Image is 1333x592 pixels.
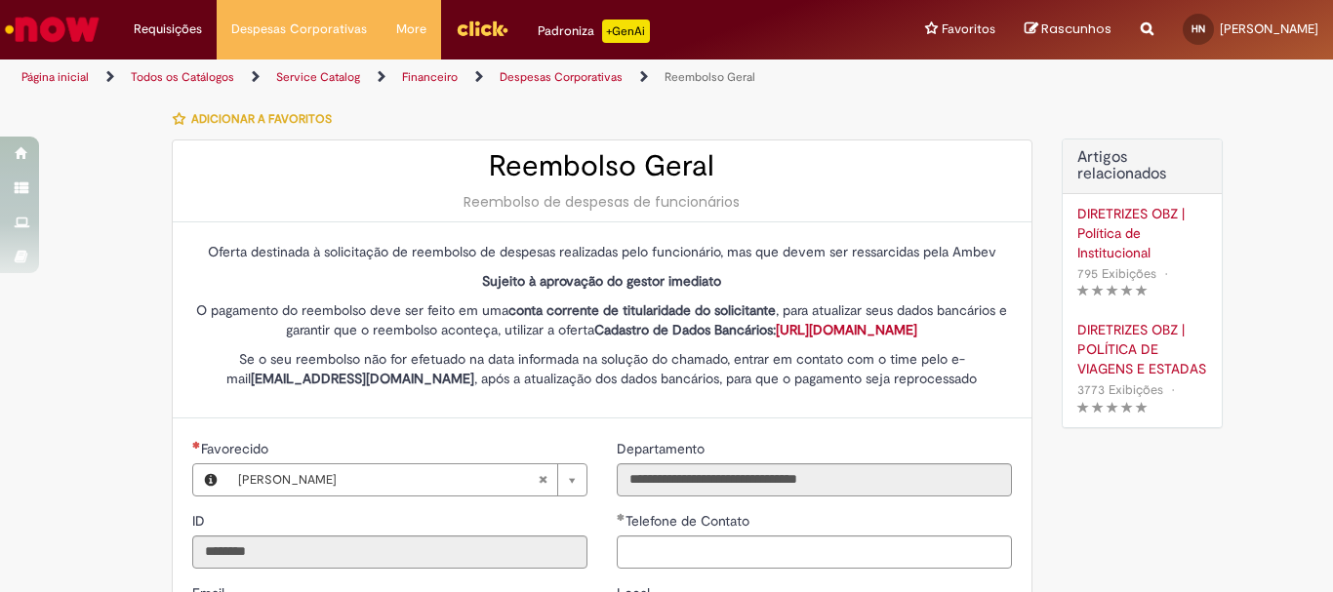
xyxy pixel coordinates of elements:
span: [PERSON_NAME] [1220,20,1318,37]
img: click_logo_yellow_360x200.png [456,14,508,43]
div: Reembolso de despesas de funcionários [192,192,1012,212]
span: Somente leitura - Departamento [617,440,708,457]
a: [URL][DOMAIN_NAME] [776,321,917,338]
span: Rascunhos [1041,20,1111,38]
h2: Reembolso Geral [192,150,1012,182]
a: DIRETRIZES OBZ | Política de Institucional [1077,204,1207,262]
button: Favorecido, Visualizar este registro Hugo Felipe De Farias Nascimento [193,464,228,495]
abbr: Limpar campo Favorecido [528,464,557,495]
button: Adicionar a Favoritos [172,99,343,139]
p: O pagamento do reembolso deve ser feito em uma , para atualizar seus dados bancários e garantir q... [192,300,1012,339]
input: Departamento [617,463,1012,496]
span: Adicionar a Favoritos [191,111,332,127]
p: +GenAi [602,20,650,43]
input: Telefone de Contato [617,535,1012,569]
span: Obrigatório Preenchido [192,441,201,449]
span: HN [1192,22,1205,35]
span: Requisições [134,20,202,39]
a: Rascunhos [1025,20,1111,39]
span: Telefone de Contato [626,512,753,530]
span: [PERSON_NAME] [238,464,538,495]
label: Somente leitura - Departamento [617,439,708,458]
strong: [EMAIL_ADDRESS][DOMAIN_NAME] [251,370,474,387]
span: Despesas Corporativas [231,20,367,39]
strong: conta corrente de titularidade do solicitante [508,301,776,319]
label: Somente leitura - ID [192,511,209,531]
a: [PERSON_NAME]Limpar campo Favorecido [228,464,586,495]
a: Financeiro [402,69,458,85]
span: • [1160,260,1172,287]
a: Reembolso Geral [665,69,755,85]
img: ServiceNow [2,10,102,49]
span: Favoritos [942,20,995,39]
ul: Trilhas de página [15,59,874,96]
span: Necessários [617,513,626,521]
a: Service Catalog [276,69,360,85]
span: 795 Exibições [1077,265,1156,282]
strong: Cadastro de Dados Bancários: [594,321,917,338]
span: Necessários - Favorecido [201,440,272,457]
span: More [396,20,426,39]
p: Se o seu reembolso não for efetuado na data informada na solução do chamado, entrar em contato co... [192,349,1012,388]
div: Padroniza [538,20,650,43]
span: Somente leitura - ID [192,512,209,530]
a: Todos os Catálogos [131,69,234,85]
span: • [1167,376,1179,403]
h3: Artigos relacionados [1077,149,1207,183]
input: ID [192,535,587,569]
a: DIRETRIZES OBZ | POLÍTICA DE VIAGENS E ESTADAS [1077,320,1207,378]
strong: Sujeito à aprovação do gestor imediato [482,272,721,290]
span: 3773 Exibições [1077,381,1163,398]
p: Oferta destinada à solicitação de reembolso de despesas realizadas pelo funcionário, mas que deve... [192,242,1012,261]
a: Página inicial [21,69,89,85]
a: Despesas Corporativas [500,69,623,85]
